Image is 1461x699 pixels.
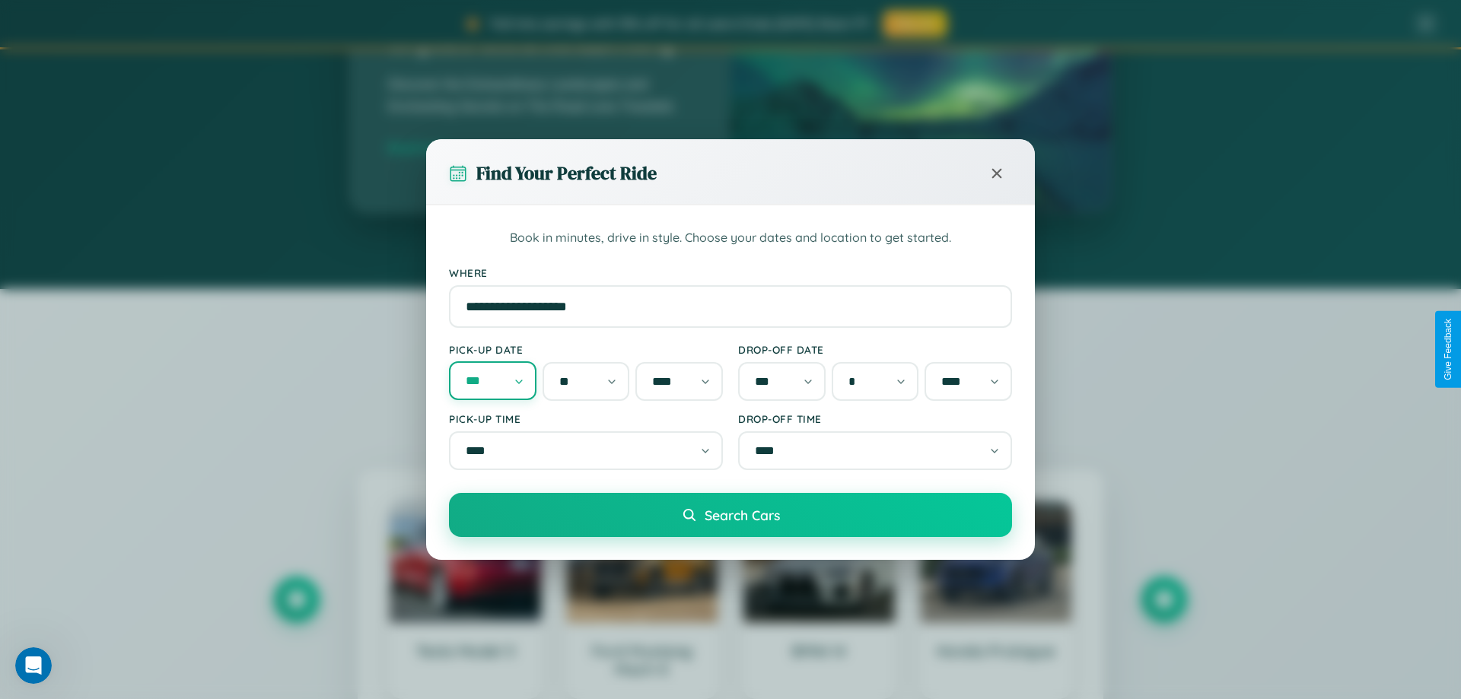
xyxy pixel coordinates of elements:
label: Drop-off Time [738,412,1012,425]
span: Search Cars [705,507,780,523]
p: Book in minutes, drive in style. Choose your dates and location to get started. [449,228,1012,248]
label: Drop-off Date [738,343,1012,356]
label: Pick-up Time [449,412,723,425]
label: Where [449,266,1012,279]
h3: Find Your Perfect Ride [476,160,657,186]
button: Search Cars [449,493,1012,537]
label: Pick-up Date [449,343,723,356]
